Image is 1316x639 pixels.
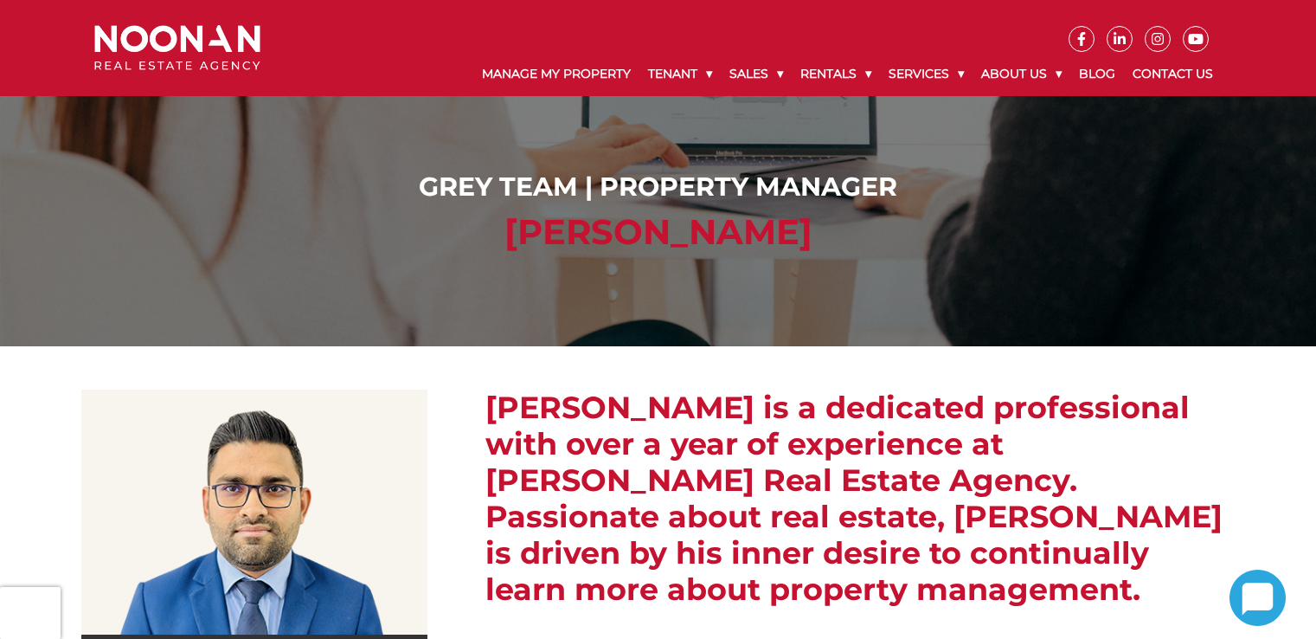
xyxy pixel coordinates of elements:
[485,390,1235,608] h2: [PERSON_NAME] is a dedicated professional with over a year of experience at [PERSON_NAME] Real Es...
[1070,52,1124,96] a: Blog
[721,52,792,96] a: Sales
[1124,52,1222,96] a: Contact Us
[639,52,721,96] a: Tenant
[94,25,260,71] img: Noonan Real Estate Agency
[880,52,973,96] a: Services
[99,171,1217,203] h1: Grey Team | Property Manager
[973,52,1070,96] a: About Us
[792,52,880,96] a: Rentals
[99,211,1217,253] h2: [PERSON_NAME]
[81,390,427,635] img: Sanjay Bhusal
[473,52,639,96] a: Manage My Property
